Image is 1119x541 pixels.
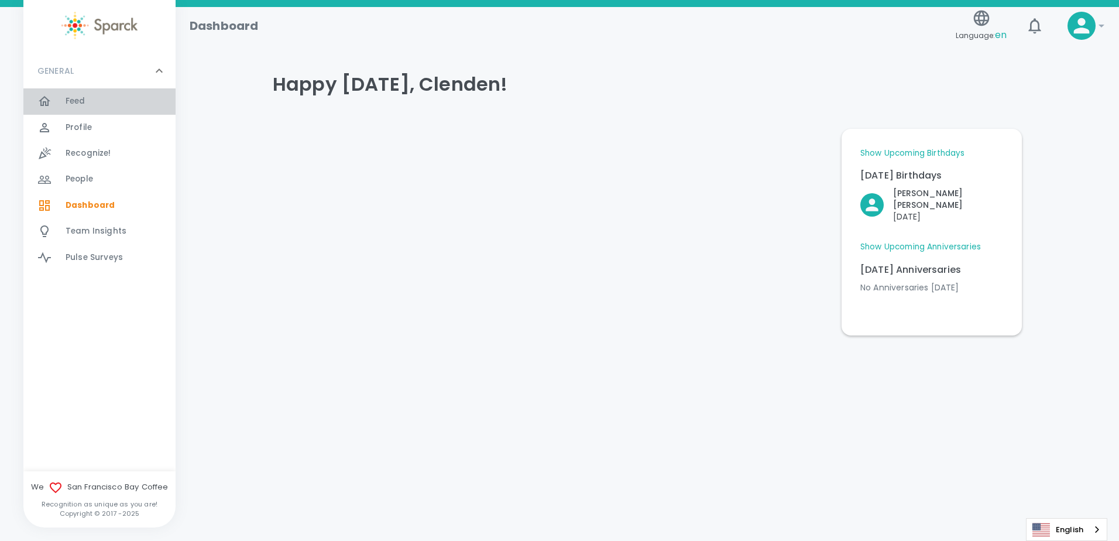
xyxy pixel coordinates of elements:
[23,12,176,39] a: Sparck logo
[860,148,964,159] a: Show Upcoming Birthdays
[66,252,123,263] span: Pulse Surveys
[23,88,176,275] div: GENERAL
[1026,518,1107,541] aside: Language selected: English
[860,263,1003,277] p: [DATE] Anniversaries
[860,282,1003,293] p: No Anniversaries [DATE]
[23,115,176,141] a: Profile
[1026,518,1107,541] div: Language
[23,509,176,518] p: Copyright © 2017 - 2025
[61,12,138,39] img: Sparck logo
[23,88,176,114] a: Feed
[893,187,1003,211] p: [PERSON_NAME] [PERSON_NAME]
[956,28,1007,43] span: Language:
[66,173,93,185] span: People
[190,16,258,35] h1: Dashboard
[893,211,1003,222] p: [DATE]
[23,53,176,88] div: GENERAL
[23,166,176,192] a: People
[23,193,176,218] a: Dashboard
[23,245,176,270] a: Pulse Surveys
[860,241,981,253] a: Show Upcoming Anniversaries
[23,481,176,495] span: We San Francisco Bay Coffee
[851,178,1003,222] div: Click to Recognize!
[66,200,115,211] span: Dashboard
[1027,519,1107,540] a: English
[66,122,92,133] span: Profile
[66,225,126,237] span: Team Insights
[23,218,176,244] a: Team Insights
[995,28,1007,42] span: en
[860,169,1003,183] p: [DATE] Birthdays
[951,5,1011,47] button: Language:en
[66,95,85,107] span: Feed
[66,148,111,159] span: Recognize!
[23,499,176,509] p: Recognition as unique as you are!
[860,187,1003,222] button: Click to Recognize!
[37,65,74,77] p: GENERAL
[23,141,176,166] a: Recognize!
[273,73,1022,96] h4: Happy [DATE], Clenden!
